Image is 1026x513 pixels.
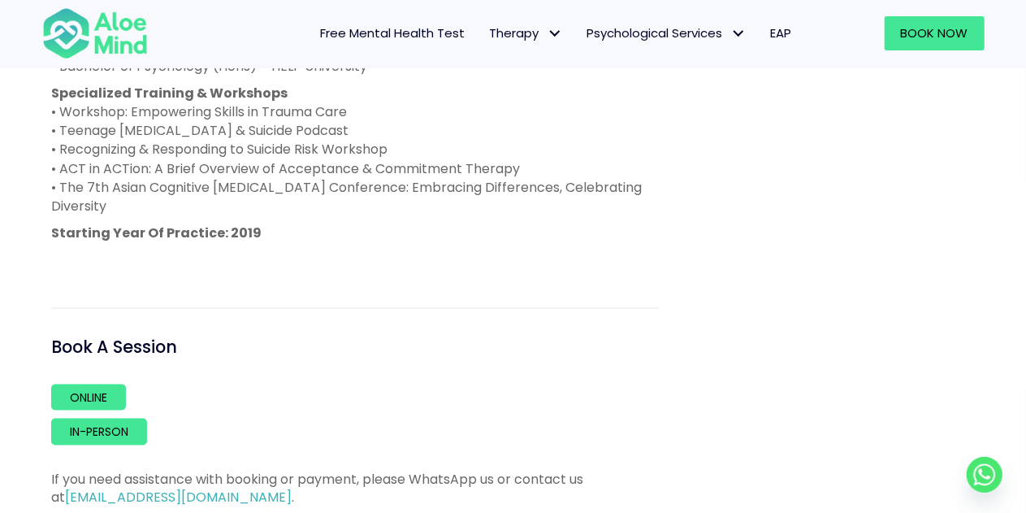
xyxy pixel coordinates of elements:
img: Aloe mind Logo [42,7,148,60]
strong: Specialized Training & Workshops [51,84,288,102]
span: Psychological Services [587,24,747,41]
a: EAP [759,16,804,50]
p: • Workshop: Empowering Skills in Trauma Care • Teenage [MEDICAL_DATA] & Suicide Podcast • Recogni... [51,84,659,215]
a: Free Mental Health Test [309,16,478,50]
a: TherapyTherapy: submenu [478,16,575,50]
span: Book A Session [51,335,177,359]
a: Whatsapp [967,457,1002,493]
span: Therapy [490,24,563,41]
strong: Starting Year Of Practice: 2019 [51,224,262,242]
span: Free Mental Health Test [321,24,465,41]
p: If you need assistance with booking or payment, please WhatsApp us or contact us at . [51,470,659,507]
a: In-person [51,419,147,445]
a: Book Now [885,16,985,50]
span: Psychological Services: submenu [727,22,751,46]
nav: Menu [169,16,804,50]
a: Psychological ServicesPsychological Services: submenu [575,16,759,50]
span: EAP [771,24,792,41]
a: [EMAIL_ADDRESS][DOMAIN_NAME] [65,489,292,507]
span: Book Now [901,24,968,41]
span: Therapy: submenu [543,22,567,46]
a: Online [51,385,126,411]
